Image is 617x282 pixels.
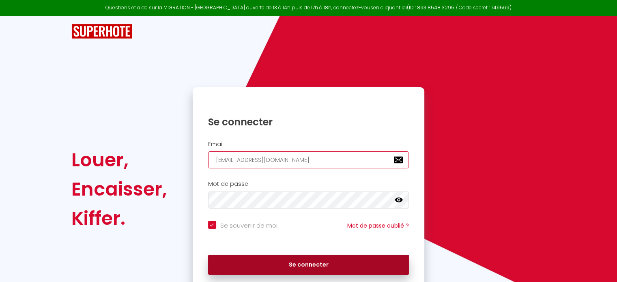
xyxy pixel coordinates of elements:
div: Kiffer. [71,204,167,233]
h2: Email [208,141,409,148]
img: SuperHote logo [71,24,132,39]
div: Louer, [71,145,167,174]
h1: Se connecter [208,116,409,128]
a: en cliquant ici [373,4,407,11]
h2: Mot de passe [208,181,409,187]
input: Ton Email [208,151,409,168]
a: Mot de passe oublié ? [347,222,409,230]
button: Se connecter [208,255,409,275]
div: Encaisser, [71,174,167,204]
